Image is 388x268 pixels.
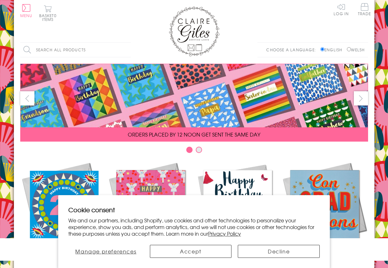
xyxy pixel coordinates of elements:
[208,230,241,237] a: Privacy Policy
[320,47,345,53] label: English
[42,13,57,22] span: 0 items
[169,6,219,56] img: Claire Giles Greetings Cards
[334,3,349,16] a: Log In
[281,161,368,260] a: Academic
[125,43,131,57] input: Search
[20,91,34,105] button: prev
[150,245,232,258] button: Accept
[20,161,107,260] a: New Releases
[266,47,319,53] p: Choose a language:
[75,247,136,255] span: Manage preferences
[186,147,193,153] button: Carousel Page 1 (Current Slide)
[358,3,371,17] a: Trade
[128,131,260,138] span: ORDERS PLACED BY 12 NOON GET SENT THE SAME DAY
[196,147,202,153] button: Carousel Page 2
[20,43,131,57] input: Search all products
[20,146,368,156] div: Carousel Pagination
[68,245,144,258] button: Manage preferences
[347,47,351,51] input: Welsh
[20,13,33,18] span: Menu
[68,217,320,237] p: We and our partners, including Shopify, use cookies and other technologies to personalize your ex...
[194,161,281,260] a: Birthdays
[238,245,320,258] button: Decline
[354,91,368,105] button: next
[358,3,371,16] span: Trade
[68,205,320,214] h2: Cookie consent
[20,4,33,17] button: Menu
[107,161,194,260] a: Christmas
[320,47,324,51] input: English
[347,47,365,53] label: Welsh
[39,5,57,21] button: Basket0 items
